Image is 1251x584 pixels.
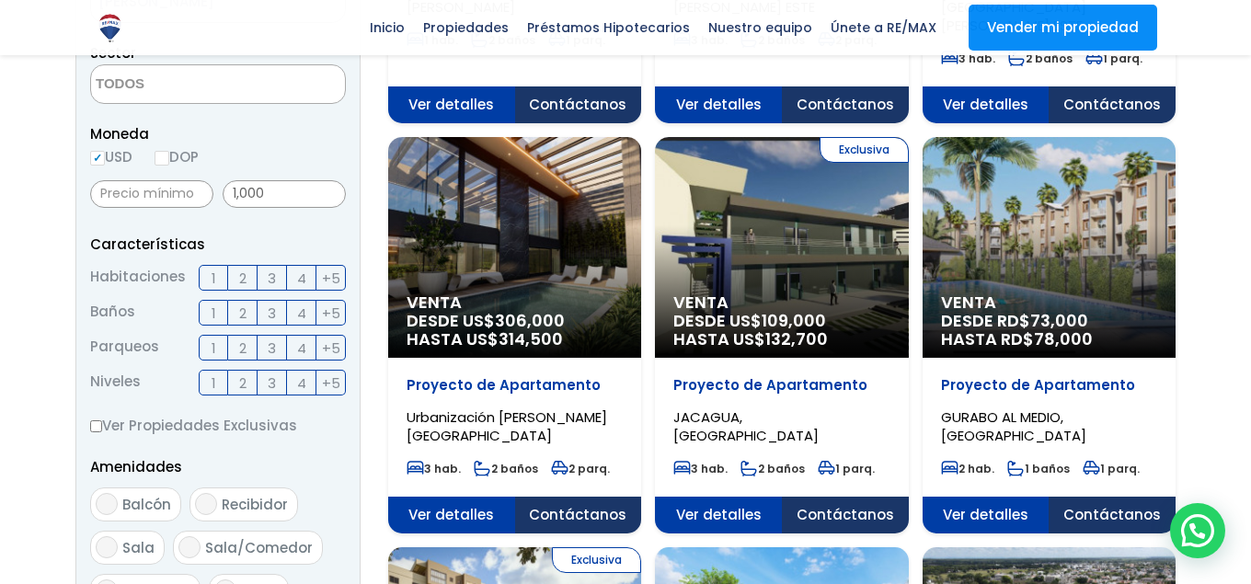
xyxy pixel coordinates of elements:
span: Exclusiva [820,137,909,163]
p: Proyecto de Apartamento [407,376,623,395]
input: Recibidor [195,493,217,515]
span: Ver detalles [923,497,1050,533]
input: Balcón [96,493,118,515]
p: Características [90,233,346,256]
span: 314,500 [499,327,563,350]
span: 4 [297,302,306,325]
span: Ver detalles [923,86,1050,123]
span: Ver detalles [388,86,515,123]
span: 132,700 [765,327,828,350]
span: Venta [407,293,623,312]
span: 2 [239,302,247,325]
span: Propiedades [414,14,518,41]
span: GURABO AL MEDIO, [GEOGRAPHIC_DATA] [941,407,1086,445]
span: HASTA RD$ [941,330,1157,349]
label: USD [90,145,132,168]
span: Habitaciones [90,265,186,291]
span: Niveles [90,370,141,395]
p: Proyecto de Apartamento [673,376,889,395]
span: 73,000 [1030,309,1088,332]
img: Logo de REMAX [94,12,126,44]
span: 1 parq. [818,461,875,476]
span: Balcón [122,495,171,514]
span: Nuestro equipo [699,14,821,41]
span: Contáctanos [1049,497,1176,533]
span: Contáctanos [515,497,642,533]
span: +5 [322,302,340,325]
span: Ver detalles [655,86,782,123]
span: Recibidor [222,495,288,514]
span: Ver detalles [655,497,782,533]
span: Contáctanos [1049,86,1176,123]
span: Venta [673,293,889,312]
span: 1 [212,337,216,360]
span: +5 [322,372,340,395]
input: Precio máximo [223,180,346,208]
span: 109,000 [762,309,826,332]
span: Baños [90,300,135,326]
span: JACAGUA, [GEOGRAPHIC_DATA] [673,407,819,445]
span: Moneda [90,122,346,145]
span: 3 [268,372,276,395]
textarea: Search [91,65,270,105]
span: Contáctanos [515,86,642,123]
span: 2 [239,337,247,360]
span: 1 parq. [1083,461,1140,476]
span: 3 [268,302,276,325]
input: Sala [96,536,118,558]
input: Sala/Comedor [178,536,201,558]
span: 1 [212,302,216,325]
span: 2 [239,372,247,395]
span: +5 [322,267,340,290]
span: 3 hab. [941,51,995,66]
span: 2 hab. [941,461,994,476]
span: Sala/Comedor [205,538,313,557]
label: Ver Propiedades Exclusivas [90,414,346,437]
input: Precio mínimo [90,180,213,208]
span: 3 [268,337,276,360]
span: 306,000 [495,309,565,332]
input: USD [90,151,105,166]
span: 3 [268,267,276,290]
a: Vender mi propiedad [969,5,1157,51]
span: 2 baños [474,461,538,476]
label: DOP [155,145,199,168]
span: 2 [239,267,247,290]
span: HASTA US$ [673,330,889,349]
span: 78,000 [1034,327,1093,350]
span: 1 baños [1007,461,1070,476]
span: DESDE US$ [673,312,889,349]
span: 2 baños [740,461,805,476]
span: Préstamos Hipotecarios [518,14,699,41]
span: 2 parq. [551,461,610,476]
span: Urbanización [PERSON_NAME][GEOGRAPHIC_DATA] [407,407,607,445]
a: Exclusiva Venta DESDE US$109,000 HASTA US$132,700 Proyecto de Apartamento JACAGUA, [GEOGRAPHIC_DA... [655,137,908,533]
span: Exclusiva [552,547,641,573]
span: Venta [941,293,1157,312]
span: 1 [212,372,216,395]
span: 3 hab. [407,461,461,476]
span: Sala [122,538,155,557]
span: 4 [297,337,306,360]
span: 4 [297,267,306,290]
span: Contáctanos [782,86,909,123]
span: HASTA US$ [407,330,623,349]
span: DESDE US$ [407,312,623,349]
span: 1 [212,267,216,290]
p: Amenidades [90,455,346,478]
p: Proyecto de Apartamento [941,376,1157,395]
input: Ver Propiedades Exclusivas [90,420,102,432]
span: 4 [297,372,306,395]
span: 1 parq. [1085,51,1142,66]
span: 2 baños [1008,51,1073,66]
span: Inicio [361,14,414,41]
span: Ver detalles [388,497,515,533]
input: DOP [155,151,169,166]
span: Parqueos [90,335,159,361]
a: Venta DESDE RD$73,000 HASTA RD$78,000 Proyecto de Apartamento GURABO AL MEDIO, [GEOGRAPHIC_DATA] ... [923,137,1176,533]
span: Contáctanos [782,497,909,533]
span: +5 [322,337,340,360]
a: Venta DESDE US$306,000 HASTA US$314,500 Proyecto de Apartamento Urbanización [PERSON_NAME][GEOGRA... [388,137,641,533]
span: DESDE RD$ [941,312,1157,349]
span: Únete a RE/MAX [821,14,946,41]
